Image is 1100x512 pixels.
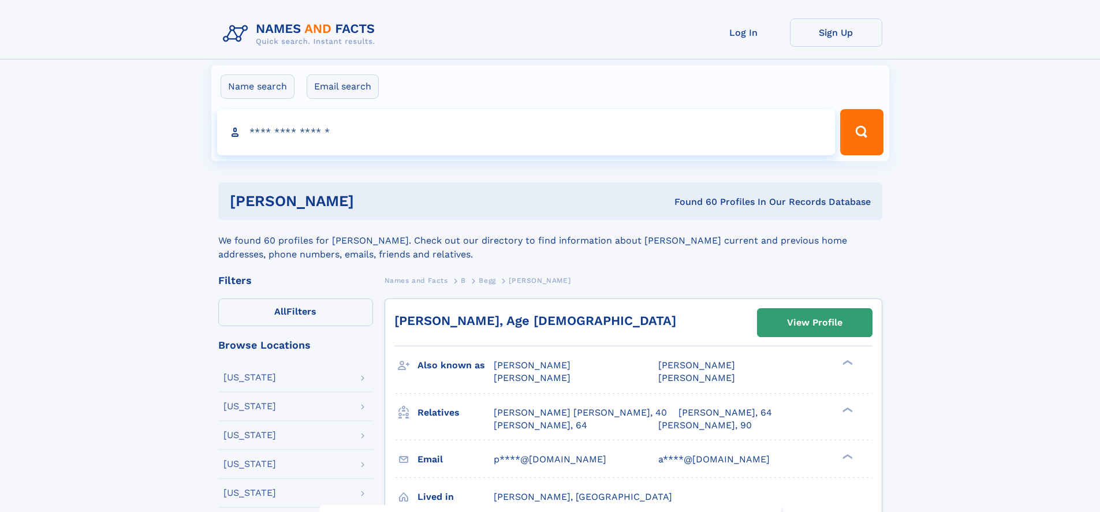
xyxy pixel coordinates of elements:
[394,313,676,328] a: [PERSON_NAME], Age [DEMOGRAPHIC_DATA]
[223,402,276,411] div: [US_STATE]
[230,194,514,208] h1: [PERSON_NAME]
[758,309,872,337] a: View Profile
[494,419,587,432] a: [PERSON_NAME], 64
[494,360,570,371] span: [PERSON_NAME]
[840,406,853,413] div: ❯
[658,419,752,432] a: [PERSON_NAME], 90
[509,276,570,285] span: [PERSON_NAME]
[218,18,385,50] img: Logo Names and Facts
[494,372,570,383] span: [PERSON_NAME]
[218,275,373,286] div: Filters
[479,273,495,287] a: Begg
[494,406,667,419] a: [PERSON_NAME] [PERSON_NAME], 40
[787,309,842,336] div: View Profile
[658,360,735,371] span: [PERSON_NAME]
[658,372,735,383] span: [PERSON_NAME]
[223,459,276,469] div: [US_STATE]
[840,453,853,460] div: ❯
[461,276,466,285] span: B
[307,74,379,99] label: Email search
[218,220,882,261] div: We found 60 profiles for [PERSON_NAME]. Check out our directory to find information about [PERSON...
[417,403,494,423] h3: Relatives
[840,359,853,367] div: ❯
[514,196,871,208] div: Found 60 Profiles In Our Records Database
[385,273,448,287] a: Names and Facts
[479,276,495,285] span: Begg
[223,373,276,382] div: [US_STATE]
[790,18,882,47] a: Sign Up
[494,491,672,502] span: [PERSON_NAME], [GEOGRAPHIC_DATA]
[223,431,276,440] div: [US_STATE]
[217,109,836,155] input: search input
[218,298,373,326] label: Filters
[274,306,286,317] span: All
[417,356,494,375] h3: Also known as
[678,406,772,419] a: [PERSON_NAME], 64
[223,488,276,498] div: [US_STATE]
[218,340,373,350] div: Browse Locations
[221,74,294,99] label: Name search
[840,109,883,155] button: Search Button
[417,450,494,469] h3: Email
[417,487,494,507] h3: Lived in
[461,273,466,287] a: B
[698,18,790,47] a: Log In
